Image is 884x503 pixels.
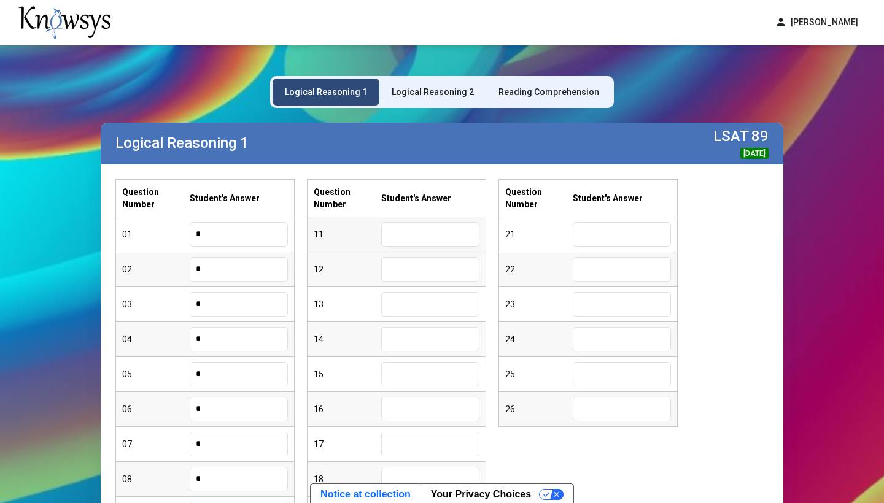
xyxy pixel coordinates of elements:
[115,134,249,152] label: Logical Reasoning 1
[314,438,381,450] div: 17
[314,333,381,345] div: 14
[122,186,190,210] label: Question Number
[314,403,381,415] div: 16
[505,186,573,210] label: Question Number
[314,368,381,380] div: 15
[122,403,190,415] div: 06
[190,192,260,204] label: Student's Answer
[122,473,190,485] div: 08
[505,263,573,275] div: 22
[285,86,367,98] div: Logical Reasoning 1
[713,128,749,145] label: LSAT
[505,403,573,415] div: 26
[775,16,787,29] span: person
[314,298,381,310] div: 13
[314,228,381,240] div: 11
[122,228,190,240] div: 01
[381,192,451,204] label: Student's Answer
[767,12,866,33] button: person[PERSON_NAME]
[314,473,381,485] div: 18
[751,128,769,145] label: 89
[505,368,573,380] div: 25
[314,263,381,275] div: 12
[122,368,190,380] div: 05
[392,86,474,98] div: Logical Reasoning 2
[498,86,599,98] div: Reading Comprehension
[122,263,190,275] div: 02
[505,228,573,240] div: 21
[18,6,110,39] img: knowsys-logo.png
[122,298,190,310] div: 03
[505,298,573,310] div: 23
[573,192,643,204] label: Student's Answer
[740,148,769,159] div: [DATE]
[505,333,573,345] div: 24
[314,186,381,210] label: Question Number
[122,333,190,345] div: 04
[122,438,190,450] div: 07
